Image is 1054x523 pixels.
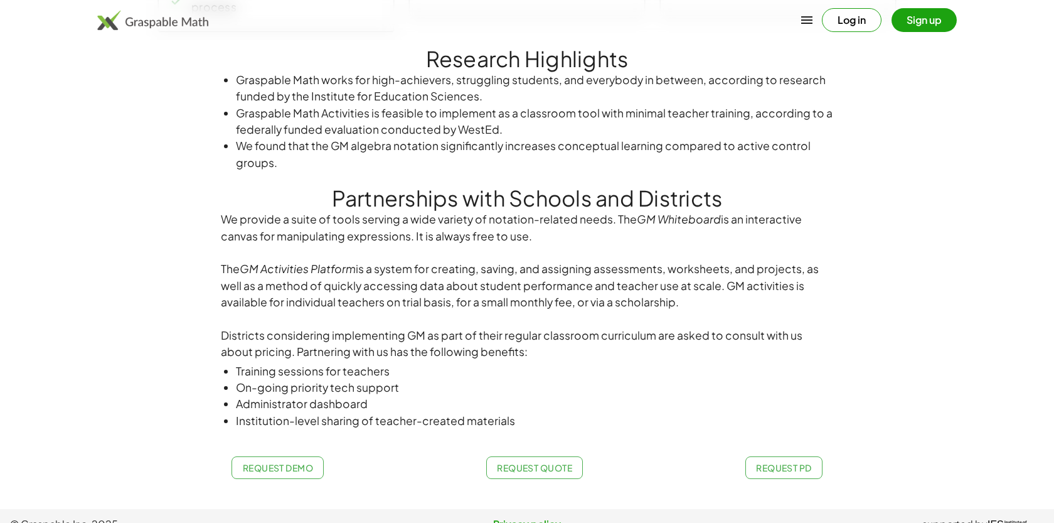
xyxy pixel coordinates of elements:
div: The is a system for creating, saving, and assigning assessments, worksheets, and projects, as wel... [221,261,833,310]
button: Log in [822,8,881,32]
button: Sign up [892,8,957,32]
li: Graspable Math Activities is feasible to implement as a classroom tool with minimal teacher train... [236,105,833,138]
em: GM Whiteboard [637,212,721,226]
li: On-going priority tech support [236,379,833,396]
a: Request Demo [232,456,324,479]
li: Institution-level sharing of teacher-created materials [236,412,833,429]
li: Administrator dashboard [236,396,833,412]
span: Request PD [756,462,812,473]
li: Training sessions for teachers [236,363,833,379]
h1: Research Highlights [158,46,896,72]
div: Districts considering implementing GM as part of their regular classroom curriculum are asked to ... [221,327,833,360]
div: We provide a suite of tools serving a wide variety of notation-related needs. The is an interacti... [221,211,833,244]
a: Request Quote [486,456,583,479]
li: Graspable Math works for high-achievers, struggling students, and everybody in between, according... [236,72,833,105]
span: Request Quote [497,462,573,473]
li: We found that the GM algebra notation significantly increases conceptual learning compared to act... [236,137,833,171]
a: Request PD [745,456,822,479]
h1: Partnerships with Schools and Districts [158,186,896,211]
em: GM Activities Platform [240,262,356,276]
span: Request Demo [242,462,313,473]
